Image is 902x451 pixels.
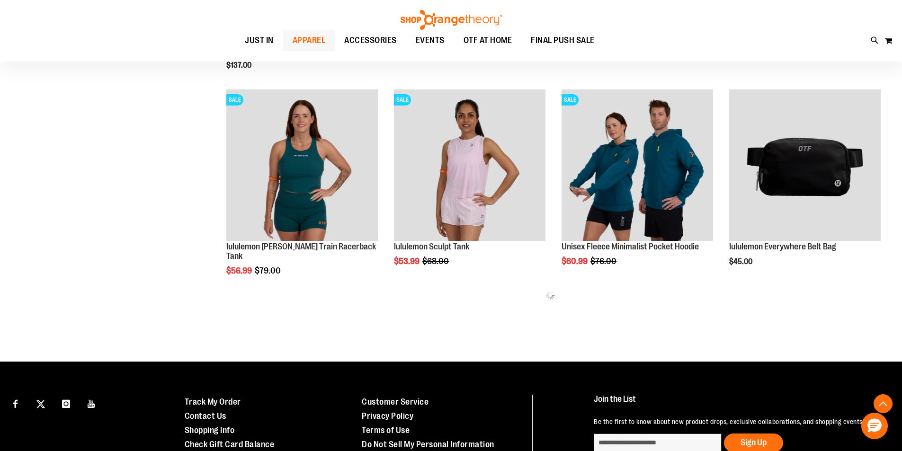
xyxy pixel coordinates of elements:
a: Terms of Use [362,425,410,435]
button: Hello, have a question? Let’s chat. [861,413,888,439]
span: OTF AT HOME [464,30,512,51]
h4: Join the List [594,395,880,412]
a: EVENTS [406,30,454,52]
span: Sign Up [741,438,767,447]
span: JUST IN [245,30,274,51]
span: $137.00 [226,61,253,70]
a: ACCESSORIES [335,30,406,52]
a: Unisex Fleece Minimalist Pocket HoodieSALE [562,89,713,242]
a: Privacy Policy [362,411,413,421]
a: Contact Us [185,411,226,421]
a: Track My Order [185,397,241,407]
div: product [222,85,383,299]
a: lululemon Sculpt Tank [394,242,469,251]
a: lululemon Wunder Train Racerback TankSALE [226,89,378,242]
a: Unisex Fleece Minimalist Pocket Hoodie [562,242,699,251]
div: product [389,85,550,290]
div: product [557,85,718,290]
a: lululemon Everywhere Belt Bag [729,242,836,251]
img: ias-spinner.gif [545,291,555,300]
span: $79.00 [255,266,282,275]
span: $45.00 [729,257,754,266]
a: Visit our Instagram page [58,395,74,411]
a: FINAL PUSH SALE [521,30,604,52]
img: Shop Orangetheory [399,10,503,30]
img: Main Image of 1538347 [394,89,545,241]
span: $53.99 [394,256,421,266]
a: Visit our Youtube page [83,395,100,411]
span: $68.00 [422,256,450,266]
a: lululemon [PERSON_NAME] Train Racerback Tank [226,242,376,261]
a: lululemon Everywhere Belt Bag [729,89,881,242]
div: product [724,85,885,290]
span: ACCESSORIES [344,30,397,51]
button: Back To Top [874,394,893,413]
a: OTF AT HOME [454,30,522,52]
img: Unisex Fleece Minimalist Pocket Hoodie [562,89,713,241]
a: Visit our Facebook page [7,395,24,411]
span: $56.99 [226,266,253,275]
span: $60.99 [562,256,589,266]
a: Customer Service [362,397,429,407]
a: Check Gift Card Balance [185,440,275,449]
a: Visit our X page [33,395,49,411]
a: Main Image of 1538347SALE [394,89,545,242]
img: lululemon Everywhere Belt Bag [729,89,881,241]
span: SALE [226,94,243,106]
span: FINAL PUSH SALE [531,30,595,51]
img: lululemon Wunder Train Racerback Tank [226,89,378,241]
span: APPAREL [293,30,326,51]
a: APPAREL [283,30,335,51]
a: Do Not Sell My Personal Information [362,440,494,449]
span: SALE [394,94,411,106]
img: Twitter [36,400,45,408]
a: Shopping Info [185,425,235,435]
span: EVENTS [416,30,445,51]
p: Be the first to know about new product drops, exclusive collaborations, and shopping events! [594,417,880,426]
span: $76.00 [590,256,618,266]
span: SALE [562,94,579,106]
a: JUST IN [235,30,283,52]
